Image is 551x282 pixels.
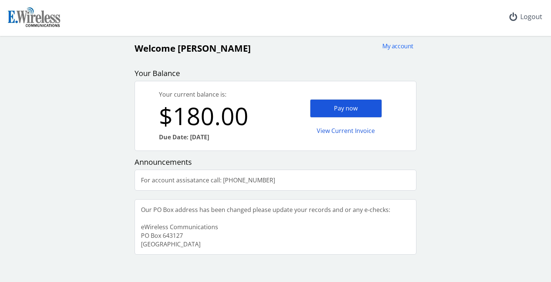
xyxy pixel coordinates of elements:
[159,90,275,99] div: Your current balance is:
[310,99,382,118] div: Pay now
[135,42,175,54] span: Welcome
[135,157,192,167] span: Announcements
[135,170,281,191] div: For account assisatance call: [PHONE_NUMBER]
[159,133,275,142] div: Due Date: [DATE]
[377,42,413,51] div: My account
[159,99,275,133] div: $180.00
[135,68,180,78] span: Your Balance
[310,122,382,140] div: View Current Invoice
[178,42,251,54] span: [PERSON_NAME]
[135,200,396,254] div: Our PO Box address has been changed please update your records and or any e-checks: eWireless Com...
